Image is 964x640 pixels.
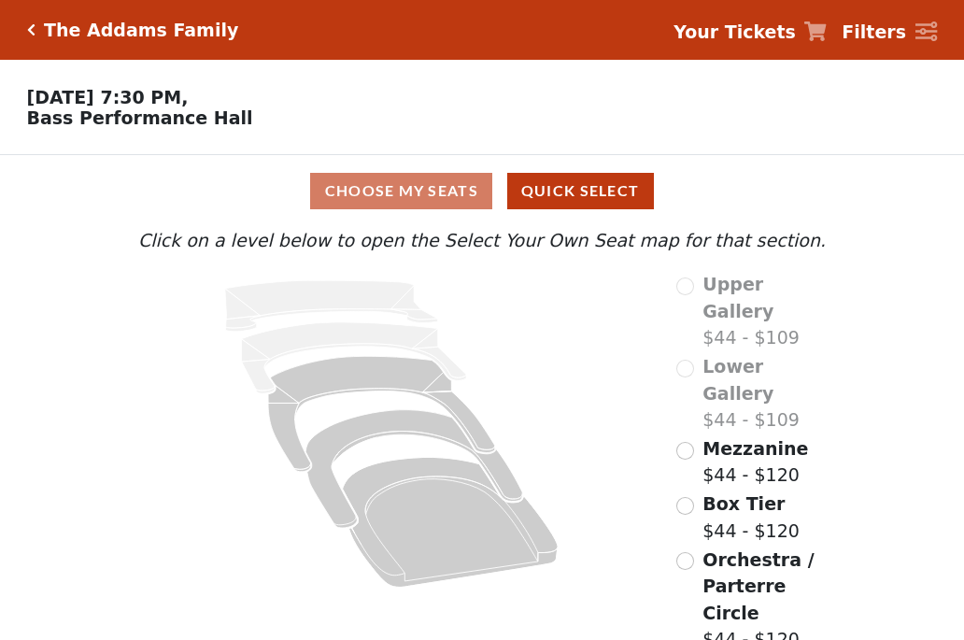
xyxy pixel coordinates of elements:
a: Click here to go back to filters [27,23,35,36]
a: Filters [842,19,937,46]
h5: The Addams Family [44,20,238,41]
label: $44 - $109 [702,271,830,351]
span: Orchestra / Parterre Circle [702,549,814,623]
span: Mezzanine [702,438,808,459]
label: $44 - $120 [702,491,800,544]
strong: Your Tickets [673,21,796,42]
label: $44 - $120 [702,435,808,489]
button: Quick Select [507,173,654,209]
p: Click on a level below to open the Select Your Own Seat map for that section. [134,227,830,254]
path: Orchestra / Parterre Circle - Seats Available: 227 [343,458,559,588]
strong: Filters [842,21,906,42]
a: Your Tickets [673,19,827,46]
path: Upper Gallery - Seats Available: 0 [225,280,438,332]
span: Box Tier [702,493,785,514]
span: Lower Gallery [702,356,773,404]
label: $44 - $109 [702,353,830,434]
path: Lower Gallery - Seats Available: 0 [242,322,467,393]
span: Upper Gallery [702,274,773,321]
